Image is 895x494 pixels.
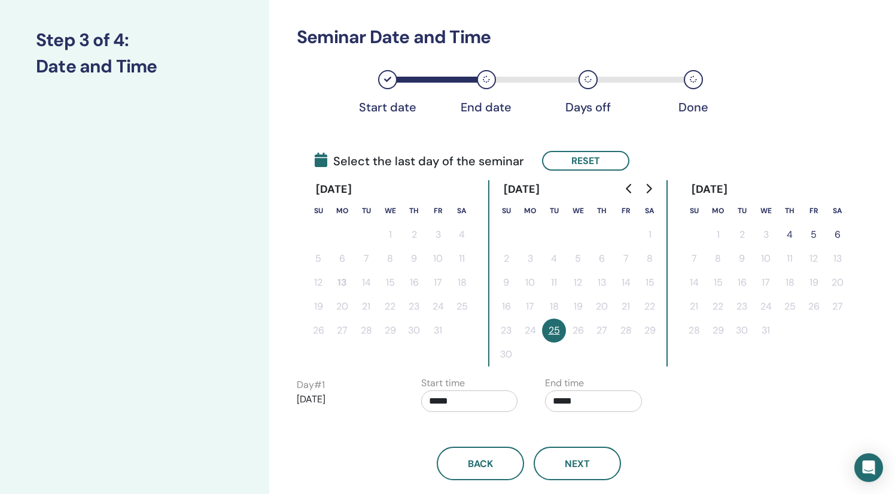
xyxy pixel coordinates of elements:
[450,199,474,223] th: Saturday
[378,319,402,343] button: 29
[663,100,723,114] div: Done
[754,271,778,295] button: 17
[614,247,638,271] button: 7
[638,319,662,343] button: 29
[614,271,638,295] button: 14
[354,199,378,223] th: Tuesday
[545,376,584,390] label: End time
[297,378,325,392] label: Day # 1
[590,295,614,319] button: 20
[638,223,662,247] button: 1
[802,223,826,247] button: 5
[706,271,730,295] button: 15
[826,295,850,319] button: 27
[682,319,706,343] button: 28
[590,247,614,271] button: 6
[518,199,542,223] th: Monday
[778,223,802,247] button: 4
[378,247,402,271] button: 8
[542,319,566,343] button: 25
[494,295,518,319] button: 16
[706,247,730,271] button: 8
[826,223,850,247] button: 6
[639,177,658,201] button: Go to next month
[378,199,402,223] th: Wednesday
[802,247,826,271] button: 12
[330,295,354,319] button: 20
[802,199,826,223] th: Friday
[542,271,566,295] button: 11
[778,271,802,295] button: 18
[826,247,850,271] button: 13
[518,319,542,343] button: 24
[826,271,850,295] button: 20
[620,177,639,201] button: Go to previous month
[402,199,426,223] th: Thursday
[518,295,542,319] button: 17
[706,199,730,223] th: Monday
[534,447,621,480] button: Next
[590,199,614,223] th: Thursday
[494,343,518,366] button: 30
[542,199,566,223] th: Tuesday
[706,295,730,319] button: 22
[426,247,450,271] button: 10
[754,319,778,343] button: 31
[706,223,730,247] button: 1
[566,319,590,343] button: 26
[638,247,662,271] button: 8
[494,319,518,343] button: 23
[730,247,754,271] button: 9
[566,199,590,223] th: Wednesday
[730,295,754,319] button: 23
[614,319,638,343] button: 28
[542,295,566,319] button: 18
[36,56,233,77] h3: Date and Time
[450,223,474,247] button: 4
[402,247,426,271] button: 9
[682,295,706,319] button: 21
[306,295,330,319] button: 19
[754,223,778,247] button: 3
[590,319,614,343] button: 27
[450,271,474,295] button: 18
[778,247,802,271] button: 11
[426,271,450,295] button: 17
[730,223,754,247] button: 2
[36,29,233,51] h3: Step 3 of 4 :
[590,271,614,295] button: 13
[306,199,330,223] th: Sunday
[558,100,618,114] div: Days off
[494,271,518,295] button: 9
[354,319,378,343] button: 28
[330,271,354,295] button: 13
[706,319,730,343] button: 29
[426,295,450,319] button: 24
[802,271,826,295] button: 19
[614,199,638,223] th: Friday
[426,223,450,247] button: 3
[614,295,638,319] button: 21
[354,295,378,319] button: 21
[778,199,802,223] th: Thursday
[306,319,330,343] button: 26
[730,319,754,343] button: 30
[518,247,542,271] button: 3
[518,271,542,295] button: 10
[378,295,402,319] button: 22
[421,376,465,390] label: Start time
[638,295,662,319] button: 22
[778,295,802,319] button: 25
[358,100,418,114] div: Start date
[456,100,516,114] div: End date
[682,271,706,295] button: 14
[566,247,590,271] button: 5
[330,199,354,223] th: Monday
[437,447,524,480] button: Back
[638,271,662,295] button: 15
[354,247,378,271] button: 7
[826,199,850,223] th: Saturday
[754,247,778,271] button: 10
[754,199,778,223] th: Wednesday
[330,319,354,343] button: 27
